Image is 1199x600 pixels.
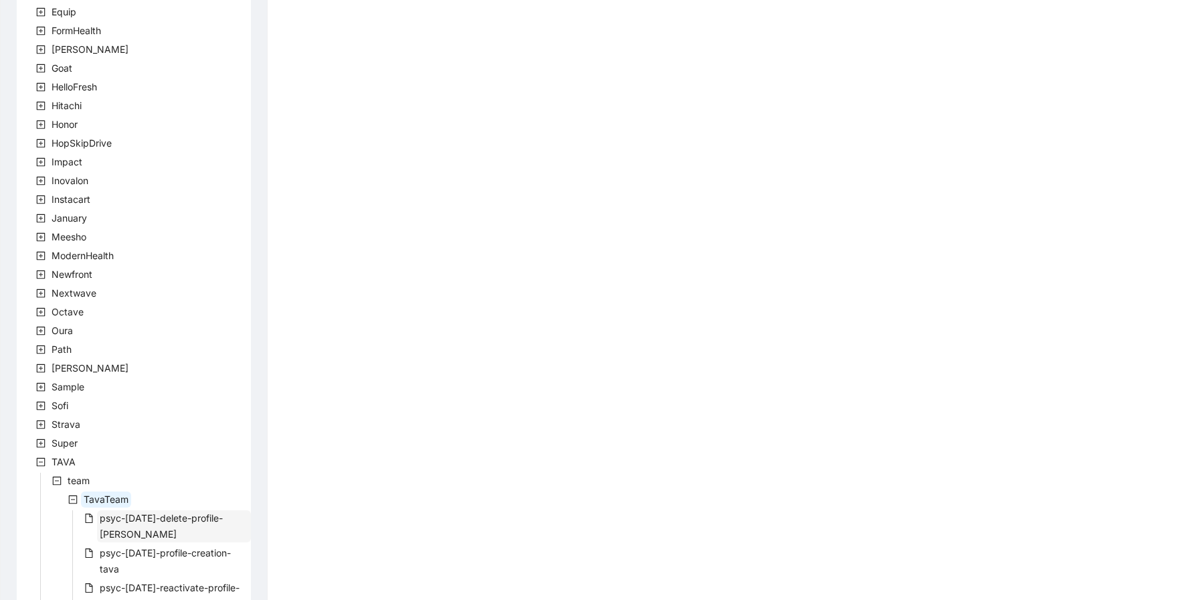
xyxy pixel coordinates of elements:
span: plus-square [36,26,45,35]
span: Nextwave [52,287,96,299]
span: plus-square [36,439,45,448]
span: Sample [52,381,84,392]
span: plus-square [36,176,45,185]
span: Oura [49,323,76,339]
span: Sample [49,379,87,395]
span: team [65,473,92,489]
span: Oura [52,325,73,336]
span: file [84,514,94,523]
span: plus-square [36,195,45,204]
span: Super [52,437,78,449]
span: plus-square [36,82,45,92]
span: Meesho [49,229,89,245]
span: psyc-[DATE]-delete-profile-[PERSON_NAME] [100,512,223,540]
span: plus-square [36,232,45,242]
span: ModernHealth [49,248,116,264]
span: Garner [49,42,131,58]
span: plus-square [36,251,45,260]
span: [PERSON_NAME] [52,362,128,374]
span: psyc-today-delete-profile-tava [97,510,251,542]
span: team [68,475,90,486]
span: plus-square [36,420,45,429]
span: Inovalon [49,173,91,189]
span: plus-square [36,270,45,279]
span: FormHealth [49,23,104,39]
span: file [84,583,94,593]
span: January [49,210,90,226]
span: Impact [52,156,82,167]
span: file [84,548,94,558]
span: Newfront [52,269,92,280]
span: HopSkipDrive [52,137,112,149]
span: ModernHealth [52,250,114,261]
span: plus-square [36,45,45,54]
span: plus-square [36,120,45,129]
span: psyc-today-profile-creation-tava [97,545,251,577]
span: Honor [49,117,80,133]
span: Hitachi [49,98,84,114]
span: HelloFresh [49,79,100,95]
span: Hitachi [52,100,82,111]
span: TavaTeam [84,494,128,505]
span: plus-square [36,307,45,317]
span: Instacart [49,192,93,208]
span: Instacart [52,194,90,205]
span: plus-square [36,345,45,354]
span: Rothman [49,360,131,376]
span: plus-square [36,214,45,223]
span: Equip [49,4,79,20]
span: plus-square [36,382,45,392]
span: TavaTeam [81,492,131,508]
span: plus-square [36,7,45,17]
span: Newfront [49,267,95,283]
span: plus-square [36,364,45,373]
span: Honor [52,119,78,130]
span: plus-square [36,64,45,73]
span: minus-square [68,495,78,504]
span: Equip [52,6,76,17]
span: Nextwave [49,285,99,301]
span: TAVA [52,456,76,467]
span: Inovalon [52,175,88,186]
span: Path [49,342,74,358]
span: HopSkipDrive [49,135,114,151]
span: Strava [49,417,83,433]
span: plus-square [36,289,45,298]
span: Octave [52,306,84,317]
span: Strava [52,419,80,430]
span: HelloFresh [52,81,97,92]
span: January [52,212,87,224]
span: Meesho [52,231,86,242]
span: Goat [52,62,72,74]
span: Path [52,344,72,355]
span: psyc-[DATE]-profile-creation-tava [100,547,231,575]
span: Goat [49,60,75,76]
span: plus-square [36,401,45,410]
span: plus-square [36,326,45,335]
span: minus-square [36,457,45,467]
span: Super [49,435,80,451]
span: Sofi [49,398,71,414]
span: Sofi [52,400,68,411]
span: Octave [49,304,86,320]
span: plus-square [36,139,45,148]
span: plus-square [36,101,45,110]
span: FormHealth [52,25,101,36]
span: minus-square [52,476,62,485]
span: TAVA [49,454,78,470]
span: plus-square [36,157,45,167]
span: Impact [49,154,85,170]
span: [PERSON_NAME] [52,44,128,55]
